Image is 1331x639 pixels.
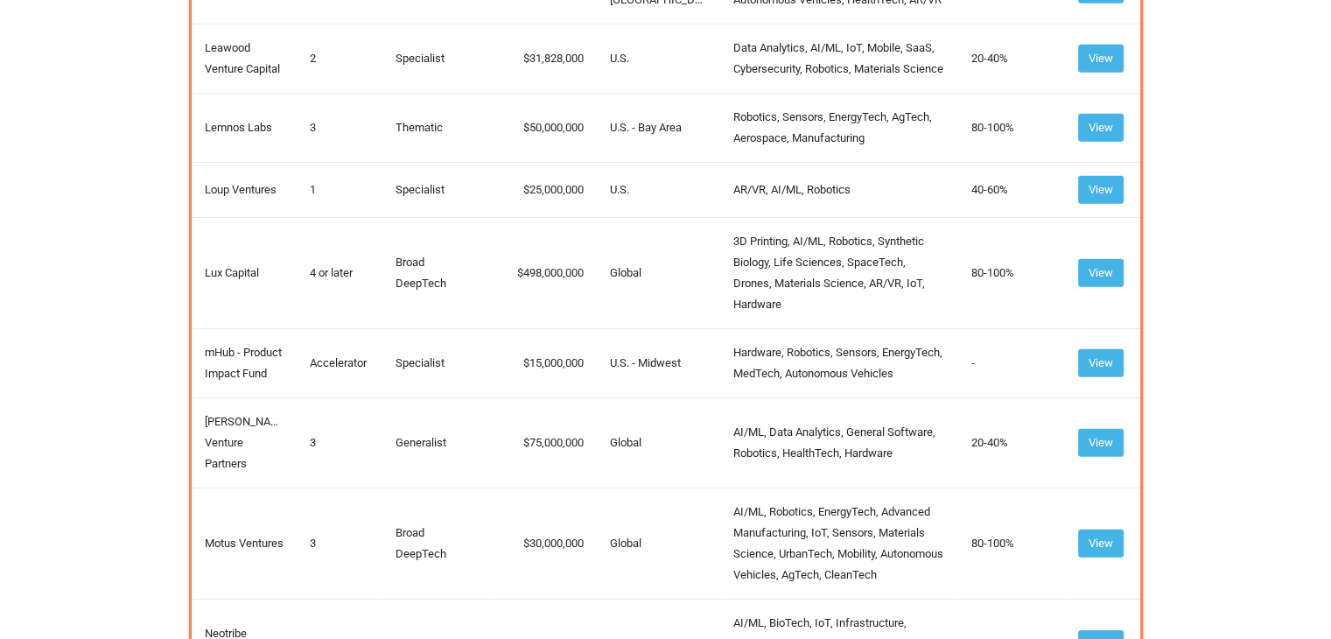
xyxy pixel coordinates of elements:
td: 25,000,000 [489,162,596,217]
td: 50,000,000 [489,93,596,162]
td: 80-100% [958,217,1065,328]
td: Leawood Venture Capital [190,24,297,93]
td: 498,000,000 [489,217,596,328]
button: View [1078,530,1124,558]
td: 20-40% [958,24,1065,93]
td: Lemnos Labs [190,93,297,162]
td: U.S. [597,162,720,217]
a: View [1078,355,1124,369]
button: View [1078,45,1124,73]
td: 4 or later [297,217,382,328]
td: 20-40% [958,397,1065,488]
button: View [1078,176,1124,204]
td: Specialist [382,328,489,397]
td: Lux Capital [190,217,297,328]
td: Global [597,397,720,488]
td: 3 [297,93,382,162]
td: Broad DeepTech [382,217,489,328]
td: 75,000,000 [489,397,596,488]
td: Hardware, Robotics, Sensors, EnergyTech, MedTech, Autonomous Vehicles [720,328,958,397]
td: mHub - Product Impact Fund [190,328,297,397]
td: 15,000,000 [489,328,596,397]
a: View [1078,536,1124,549]
td: [PERSON_NAME] Venture Partners [190,397,297,488]
td: AI/ML, Data Analytics, General Software, Robotics, HealthTech, Hardware [720,397,958,488]
a: View [1078,182,1124,195]
td: Loup Ventures [190,162,297,217]
td: U.S. [597,24,720,93]
td: Broad DeepTech [382,488,489,599]
td: Specialist [382,162,489,217]
td: Robotics, Sensors, EnergyTech, AgTech, Aerospace, Manufacturing [720,93,958,162]
td: 3 [297,397,382,488]
td: 2 [297,24,382,93]
td: Global [597,217,720,328]
button: View [1078,349,1124,377]
td: Data Analytics, AI/ML, IoT, Mobile, SaaS, Cybersecurity, Robotics, Materials Science [720,24,958,93]
td: Specialist [382,24,489,93]
td: 40-60% [958,162,1065,217]
a: View [1078,120,1124,133]
td: 80-100% [958,488,1065,599]
button: View [1078,259,1124,287]
td: - [958,328,1065,397]
a: View [1078,265,1124,278]
td: AR/VR, AI/ML, Robotics [720,162,958,217]
button: View [1078,429,1124,457]
a: View [1078,51,1124,64]
td: Accelerator [297,328,382,397]
td: U.S. - Midwest [597,328,720,397]
td: Motus Ventures [190,488,297,599]
td: 3D Printing, AI/ML, Robotics, Synthetic Biology, Life Sciences, SpaceTech, Drones, Materials Scie... [720,217,958,328]
a: View [1078,435,1124,448]
td: 31,828,000 [489,24,596,93]
td: U.S. - Bay Area [597,93,720,162]
button: View [1078,114,1124,142]
td: AI/ML, Robotics, EnergyTech, Advanced Manufacturing, IoT, Sensors, Materials Science, UrbanTech, ... [720,488,958,599]
td: Global [597,488,720,599]
td: 3 [297,488,382,599]
td: 1 [297,162,382,217]
td: 80-100% [958,93,1065,162]
td: Thematic [382,93,489,162]
td: Generalist [382,397,489,488]
td: 30,000,000 [489,488,596,599]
